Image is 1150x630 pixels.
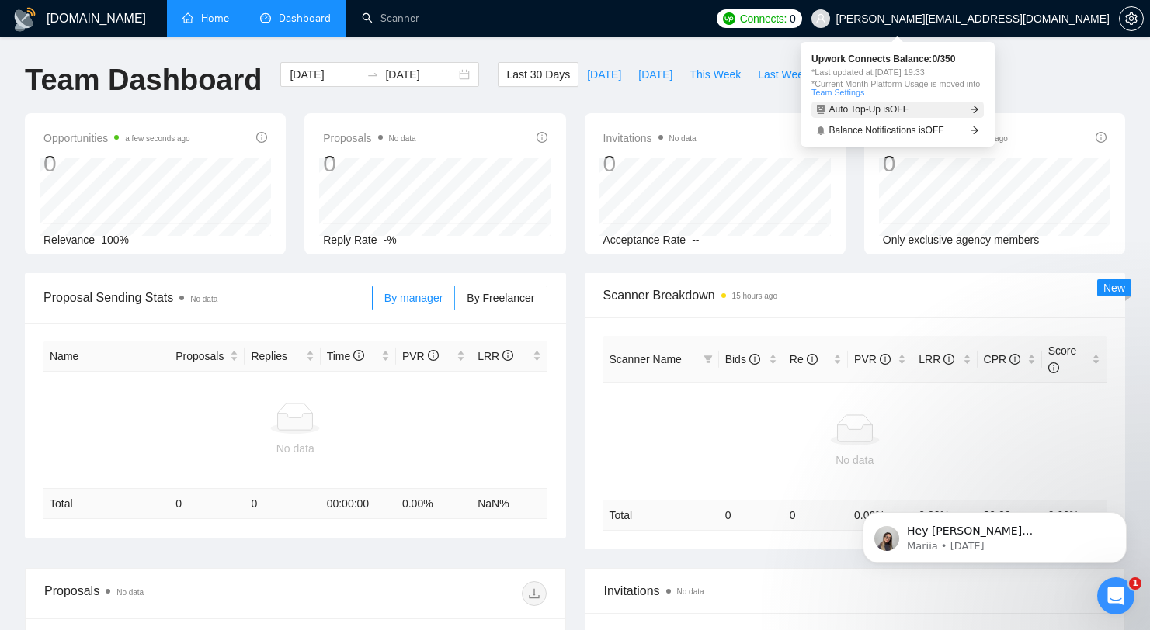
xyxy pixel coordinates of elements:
[327,350,364,362] span: Time
[190,295,217,303] span: No data
[1119,12,1144,25] a: setting
[603,234,686,246] span: Acceptance Rate
[175,348,227,365] span: Proposals
[603,500,719,530] td: Total
[169,341,245,372] th: Proposals
[402,350,439,362] span: PVR
[962,134,1007,143] time: 15 hours ago
[610,353,682,365] span: Scanner Name
[839,479,1150,588] iframe: Intercom notifications message
[471,489,547,519] td: NaN %
[815,13,826,24] span: user
[630,62,681,87] button: [DATE]
[362,12,419,25] a: searchScanner
[704,355,713,364] span: filter
[353,350,364,361] span: info-circle
[883,149,1008,178] div: 0
[790,10,796,27] span: 0
[811,88,864,97] a: Team Settings
[323,234,377,246] span: Reply Rate
[783,500,848,530] td: 0
[367,68,379,81] span: swap-right
[169,489,245,519] td: 0
[43,288,372,307] span: Proposal Sending Stats
[245,489,320,519] td: 0
[498,62,578,87] button: Last 30 Days
[43,129,190,147] span: Opportunities
[256,132,267,143] span: info-circle
[883,129,1008,147] span: Profile Views
[537,132,547,143] span: info-circle
[50,440,541,457] div: No data
[970,105,979,114] span: arrow-right
[43,489,169,519] td: Total
[603,286,1107,305] span: Scanner Breakdown
[603,129,697,147] span: Invitations
[578,62,630,87] button: [DATE]
[811,102,984,118] a: robotAuto Top-Up isOFFarrow-right
[428,350,439,361] span: info-circle
[758,66,809,83] span: Last Week
[502,350,513,361] span: info-circle
[880,354,891,365] span: info-circle
[638,66,672,83] span: [DATE]
[669,134,697,143] span: No data
[681,62,749,87] button: This Week
[389,134,416,143] span: No data
[245,341,320,372] th: Replies
[321,489,396,519] td: 00:00:00
[1103,282,1125,294] span: New
[587,66,621,83] span: [DATE]
[12,7,37,32] img: logo
[883,234,1040,246] span: Only exclusive agency members
[790,353,818,365] span: Re
[25,62,262,99] h1: Team Dashboard
[260,12,271,23] span: dashboard
[811,80,984,97] span: *Current Month Platform Usage is moved into
[740,10,787,27] span: Connects:
[690,66,741,83] span: This Week
[182,12,229,25] a: homeHome
[1048,362,1059,373] span: info-circle
[1009,354,1020,365] span: info-circle
[1097,577,1134,614] iframe: Intercom live chat
[125,134,189,143] time: a few seconds ago
[116,588,144,597] span: No data
[719,500,783,530] td: 0
[984,353,1020,365] span: CPR
[506,66,570,83] span: Last 30 Days
[749,62,818,87] button: Last Week
[811,123,984,139] a: bellBalance Notifications isOFFarrow-right
[385,66,456,83] input: End date
[725,353,760,365] span: Bids
[1096,132,1107,143] span: info-circle
[384,292,443,304] span: By manager
[811,68,984,77] span: *Last updated at: [DATE] 19:33
[816,105,825,114] span: robot
[811,54,984,64] span: Upwork Connects Balance: 0 / 350
[732,292,777,300] time: 15 hours ago
[677,587,704,596] span: No data
[43,341,169,372] th: Name
[610,452,1101,469] div: No data
[101,234,129,246] span: 100%
[943,354,954,365] span: info-circle
[367,68,379,81] span: to
[279,12,331,25] span: Dashboard
[700,348,716,371] span: filter
[1119,6,1144,31] button: setting
[749,354,760,365] span: info-circle
[854,353,891,365] span: PVR
[323,149,415,178] div: 0
[603,149,697,178] div: 0
[829,126,944,135] span: Balance Notifications is OFF
[44,581,295,606] div: Proposals
[43,149,190,178] div: 0
[970,126,979,135] span: arrow-right
[692,234,699,246] span: --
[478,350,513,362] span: LRR
[467,292,534,304] span: By Freelancer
